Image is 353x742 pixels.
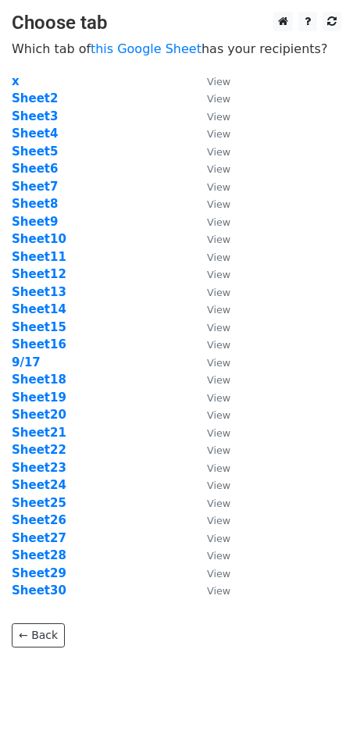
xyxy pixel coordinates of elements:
[191,267,230,281] a: View
[191,74,230,88] a: View
[12,91,58,105] a: Sheet2
[191,337,230,351] a: View
[12,12,341,34] h3: Choose tab
[207,269,230,280] small: View
[207,444,230,456] small: View
[12,373,66,387] strong: Sheet18
[12,443,66,457] a: Sheet22
[191,232,230,246] a: View
[12,583,66,598] a: Sheet30
[207,216,230,228] small: View
[12,426,66,440] a: Sheet21
[12,496,66,510] strong: Sheet25
[191,513,230,527] a: View
[191,408,230,422] a: View
[191,197,230,211] a: View
[191,373,230,387] a: View
[191,566,230,580] a: View
[12,302,66,316] a: Sheet14
[191,180,230,194] a: View
[207,163,230,175] small: View
[207,409,230,421] small: View
[207,533,230,544] small: View
[12,180,58,194] a: Sheet7
[207,234,230,245] small: View
[191,285,230,299] a: View
[191,320,230,334] a: View
[12,531,66,545] a: Sheet27
[12,320,66,334] strong: Sheet15
[191,583,230,598] a: View
[191,426,230,440] a: View
[207,515,230,526] small: View
[191,91,230,105] a: View
[12,337,66,351] a: Sheet16
[191,478,230,492] a: View
[207,585,230,597] small: View
[12,391,66,405] a: Sheet19
[207,146,230,158] small: View
[191,548,230,562] a: View
[191,162,230,176] a: View
[12,623,65,647] a: ← Back
[12,250,66,264] a: Sheet11
[12,566,66,580] a: Sheet29
[12,215,58,229] a: Sheet9
[207,498,230,509] small: View
[191,127,230,141] a: View
[191,109,230,123] a: View
[12,513,66,527] a: Sheet26
[12,355,41,369] a: 9/17
[12,162,58,176] a: Sheet6
[12,267,66,281] a: Sheet12
[191,355,230,369] a: View
[12,41,341,57] p: Which tab of has your recipients?
[207,374,230,386] small: View
[191,391,230,405] a: View
[191,144,230,159] a: View
[191,215,230,229] a: View
[12,285,66,299] a: Sheet13
[207,480,230,491] small: View
[12,127,58,141] strong: Sheet4
[207,339,230,351] small: View
[207,462,230,474] small: View
[12,478,66,492] a: Sheet24
[207,111,230,123] small: View
[12,109,58,123] a: Sheet3
[191,461,230,475] a: View
[207,251,230,263] small: View
[191,250,230,264] a: View
[207,427,230,439] small: View
[191,531,230,545] a: View
[12,197,58,211] a: Sheet8
[207,287,230,298] small: View
[207,568,230,580] small: View
[12,548,66,562] a: Sheet28
[207,181,230,193] small: View
[12,461,66,475] a: Sheet23
[12,74,20,88] strong: x
[207,550,230,562] small: View
[207,304,230,316] small: View
[12,408,66,422] a: Sheet20
[12,232,66,246] a: Sheet10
